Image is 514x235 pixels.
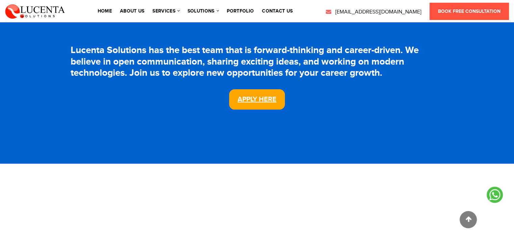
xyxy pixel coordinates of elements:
a: Apply Here [229,89,285,110]
h3: Lucenta Solutions has the best team that is forward-thinking and career-driven. We believe in ope... [71,45,444,79]
a: [EMAIL_ADDRESS][DOMAIN_NAME] [325,8,421,16]
a: solutions [188,9,219,14]
span: Book Free Consultation [438,8,500,14]
a: Home [98,9,112,14]
img: Lucenta Solutions [5,3,65,19]
a: About Us [120,9,144,14]
a: Book Free Consultation [430,3,509,20]
a: contact us [262,9,293,14]
a: portfolio [227,9,254,14]
a: services [152,9,179,14]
